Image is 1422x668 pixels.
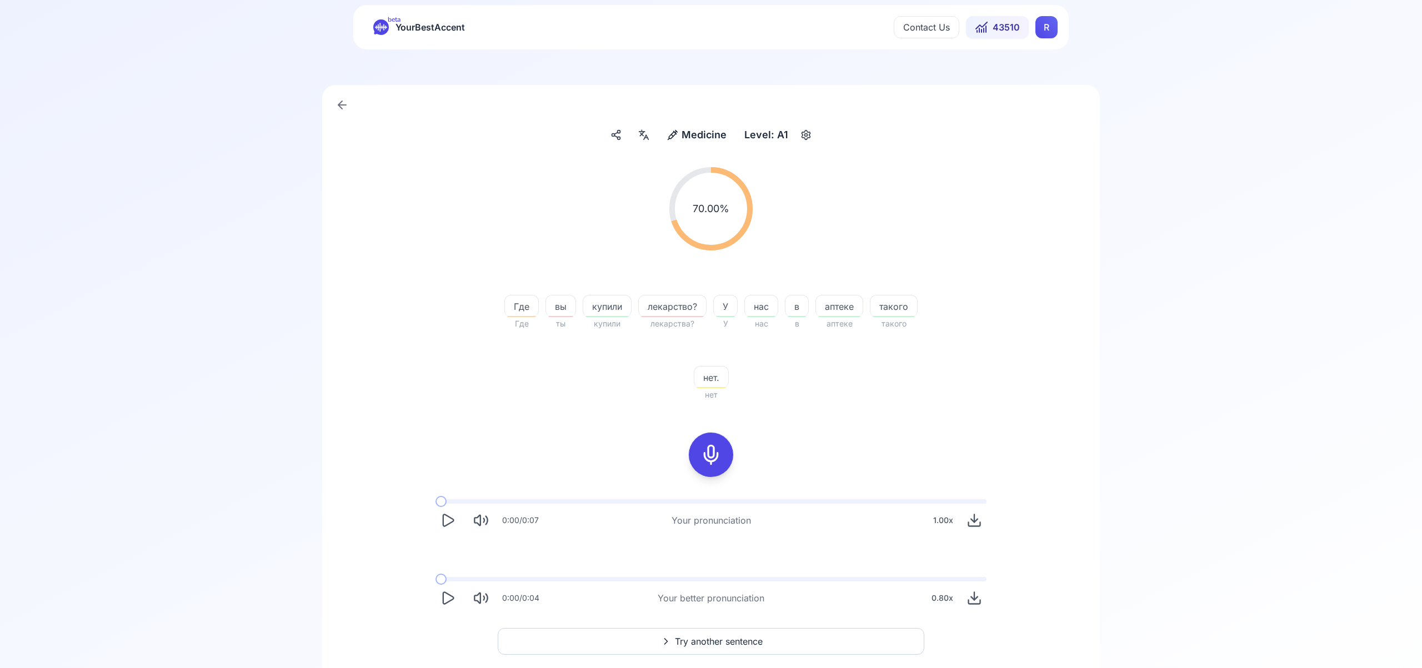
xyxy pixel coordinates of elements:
[694,388,729,401] span: нет
[870,300,917,313] span: такого
[1035,16,1058,38] button: RR
[672,514,751,527] div: Your pronunciation
[815,295,863,317] button: аптеке
[1035,16,1058,38] div: R
[785,300,808,313] span: в
[583,317,632,330] span: купили
[583,300,631,313] span: купили
[545,317,576,330] span: ты
[815,317,863,330] span: аптеке
[545,295,576,317] button: вы
[658,591,764,605] div: Your better pronunciation
[785,317,809,330] span: в
[502,515,539,526] div: 0:00 / 0:07
[498,628,924,655] button: Try another sentence
[816,300,863,313] span: аптеке
[870,317,918,330] span: такого
[993,21,1020,34] span: 43510
[639,300,706,313] span: лекарство?
[502,592,539,604] div: 0:00 / 0:04
[714,300,737,313] span: У
[469,508,493,533] button: Mute
[744,317,778,330] span: нас
[435,586,460,610] button: Play
[740,125,815,145] button: Level: A1
[929,509,958,531] div: 1.00 x
[663,125,731,145] button: Medicine
[675,635,763,648] span: Try another sentence
[388,15,400,24] span: beta
[504,295,539,317] button: Где
[546,300,575,313] span: вы
[694,366,729,388] button: нет.
[435,508,460,533] button: Play
[745,300,778,313] span: нас
[713,295,738,317] button: У
[395,19,465,35] span: YourBestAccent
[694,371,728,384] span: нет.
[870,295,918,317] button: такого
[364,19,474,35] a: betaYourBestAccent
[713,317,738,330] span: У
[894,16,959,38] button: Contact Us
[966,16,1029,38] button: 43510
[638,295,707,317] button: лекарство?
[693,201,729,217] span: 70.00 %
[962,586,987,610] button: Download audio
[927,587,958,609] div: 0.80 x
[469,586,493,610] button: Mute
[504,317,539,330] span: Где
[682,127,727,143] span: Medicine
[740,125,793,145] div: Level: A1
[505,300,538,313] span: Где
[962,508,987,533] button: Download audio
[638,317,707,330] span: лекарства?
[583,295,632,317] button: купили
[744,295,778,317] button: нас
[785,295,809,317] button: в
